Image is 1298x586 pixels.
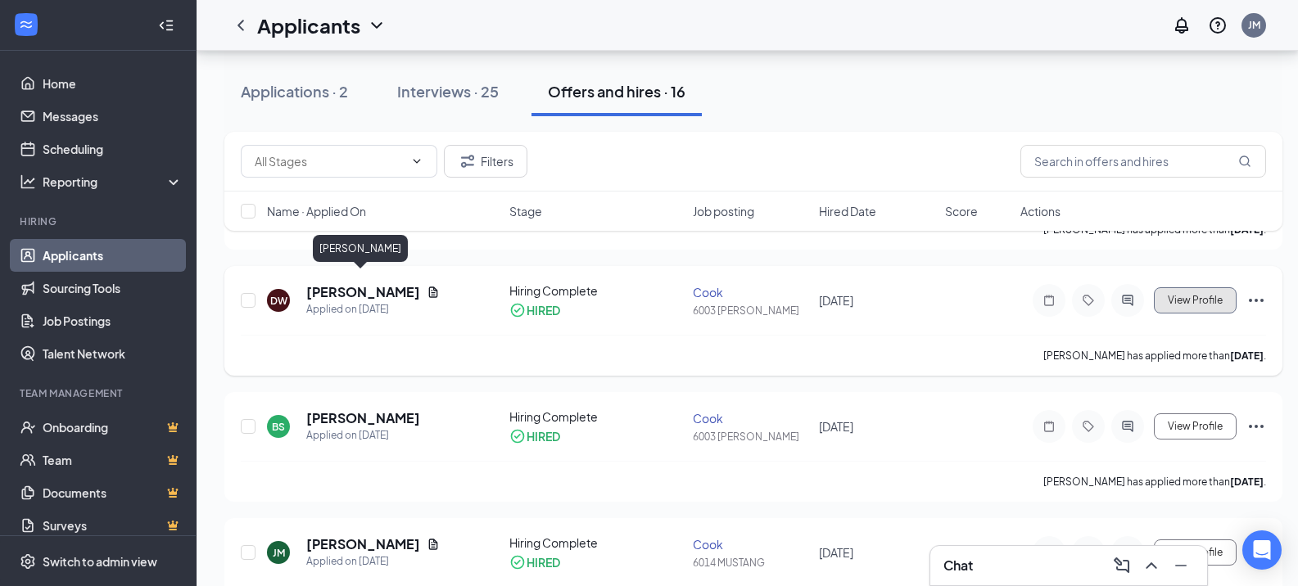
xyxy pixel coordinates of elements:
svg: CheckmarkCircle [509,428,526,444]
button: View Profile [1154,413,1237,439]
svg: WorkstreamLogo [18,16,34,33]
div: Open Intercom Messenger [1242,530,1282,570]
div: Applied on [DATE] [306,553,440,570]
a: OnboardingCrown [43,411,183,444]
b: [DATE] [1230,349,1264,362]
a: Applicants [43,239,183,272]
div: HIRED [527,302,560,318]
div: Reporting [43,174,183,190]
span: [DATE] [819,293,853,308]
svg: Ellipses [1246,417,1266,436]
div: 6003 [PERSON_NAME] [693,304,809,318]
div: JM [1248,18,1260,32]
button: ComposeMessage [1109,552,1135,579]
div: Hiring Complete [509,282,684,299]
span: Stage [509,203,542,219]
b: [DATE] [1230,476,1264,488]
svg: Minimize [1171,556,1191,575]
button: ChevronUp [1138,552,1165,579]
p: [PERSON_NAME] has applied more than . [1043,475,1266,489]
div: Applied on [DATE] [306,301,440,318]
button: View Profile [1154,287,1237,313]
div: Interviews · 25 [397,81,499,101]
span: View Profile [1168,421,1223,432]
svg: QuestionInfo [1208,16,1228,35]
svg: ComposeMessage [1112,556,1132,575]
div: Offers and hires · 16 [548,81,685,101]
svg: Notifications [1172,16,1192,35]
div: Hiring [20,214,179,228]
svg: ChevronDown [410,155,423,168]
div: Applied on [DATE] [306,427,420,444]
span: Hired Date [819,203,876,219]
div: Cook [693,536,809,552]
svg: Settings [20,553,36,570]
svg: Collapse [158,17,174,34]
h3: Chat [943,557,973,575]
a: Home [43,67,183,100]
a: DocumentsCrown [43,476,183,509]
svg: Analysis [20,174,36,190]
button: View Profile [1154,539,1237,566]
h5: [PERSON_NAME] [306,409,420,427]
svg: Note [1039,294,1059,307]
svg: Document [427,286,440,299]
a: Messages [43,100,183,133]
button: Filter Filters [444,145,527,178]
input: Search in offers and hires [1020,145,1266,178]
div: Hiring Complete [509,408,684,425]
svg: MagnifyingGlass [1238,155,1251,168]
input: All Stages [255,152,404,170]
div: [PERSON_NAME] [313,235,408,262]
a: Job Postings [43,304,183,337]
div: HIRED [527,428,560,444]
span: [DATE] [819,545,853,560]
svg: Filter [458,151,477,171]
div: Team Management [20,386,179,400]
svg: CheckmarkCircle [509,302,526,318]
svg: ChevronLeft [231,16,251,35]
svg: Ellipses [1246,291,1266,310]
svg: ActiveChat [1118,420,1137,433]
span: [DATE] [819,419,853,434]
div: Cook [693,284,809,300]
div: DW [270,294,287,308]
a: TeamCrown [43,444,183,476]
div: Cook [693,410,809,426]
span: Name · Applied On [267,203,366,219]
svg: Note [1039,420,1059,433]
p: [PERSON_NAME] has applied more than . [1043,349,1266,363]
span: Actions [1020,203,1061,219]
a: SurveysCrown [43,509,183,542]
span: Job posting [693,203,754,219]
a: Sourcing Tools [43,272,183,304]
h1: Applicants [257,11,360,39]
svg: ChevronDown [367,16,387,35]
svg: Tag [1079,294,1098,307]
span: Score [945,203,978,219]
div: Hiring Complete [509,534,684,551]
span: View Profile [1168,295,1223,306]
svg: Document [427,538,440,551]
div: JM [273,546,285,560]
div: 6014 MUSTANG [693,556,809,570]
div: BS [272,420,285,434]
svg: CheckmarkCircle [509,554,526,570]
svg: ChevronUp [1142,556,1161,575]
button: Minimize [1168,552,1194,579]
div: Switch to admin view [43,553,157,570]
div: 6003 [PERSON_NAME] [693,430,809,444]
svg: ActiveChat [1118,294,1137,307]
h5: [PERSON_NAME] [306,283,420,301]
div: Applications · 2 [241,81,348,101]
div: HIRED [527,554,560,570]
svg: Tag [1079,420,1098,433]
a: Talent Network [43,337,183,370]
a: Scheduling [43,133,183,165]
h5: [PERSON_NAME] [306,535,420,553]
